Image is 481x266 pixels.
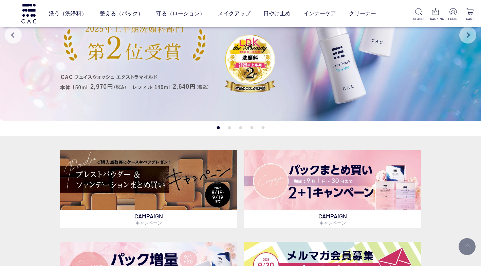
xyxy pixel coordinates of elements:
span: キャンペーン [135,220,162,226]
img: パックキャンペーン2+1 [244,150,421,210]
a: 守る（ローション） [156,4,205,23]
a: CART [465,8,476,21]
p: CART [465,16,476,21]
a: インナーケア [303,4,336,23]
a: メイクアップ [218,4,251,23]
button: Previous [5,27,22,44]
p: CAMPAIGN [60,210,237,228]
button: 5 of 5 [261,126,264,129]
a: RANKING [430,8,441,21]
a: クリーナー [349,4,376,23]
p: LOGIN [447,16,458,21]
img: ベースメイクキャンペーン [60,150,237,210]
button: 2 of 5 [228,126,231,129]
button: 4 of 5 [250,126,253,129]
button: 3 of 5 [239,126,242,129]
a: ベースメイクキャンペーン ベースメイクキャンペーン CAMPAIGNキャンペーン [60,150,237,228]
a: SEARCH [413,8,424,21]
p: CAMPAIGN [244,210,421,228]
a: 整える（パック） [100,4,143,23]
p: SEARCH [413,16,424,21]
span: キャンペーン [319,220,346,226]
a: 日やけ止め [263,4,291,23]
a: パックキャンペーン2+1 パックキャンペーン2+1 CAMPAIGNキャンペーン [244,150,421,228]
img: logo [20,4,37,23]
a: 洗う（洗浄料） [49,4,87,23]
button: 1 of 5 [217,126,220,129]
button: Next [459,27,476,44]
a: LOGIN [447,8,458,21]
p: RANKING [430,16,441,21]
